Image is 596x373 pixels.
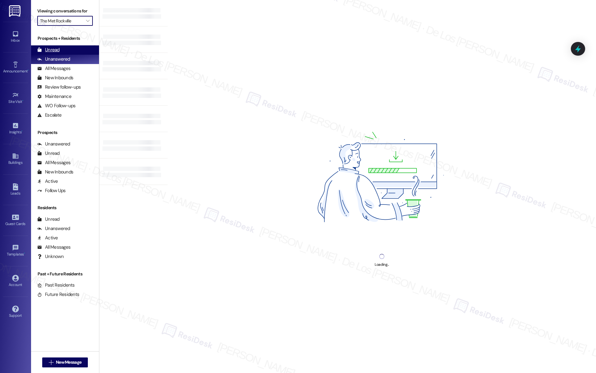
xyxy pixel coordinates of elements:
i:  [49,360,53,365]
div: Follow Ups [37,187,66,194]
div: Prospects [31,129,99,136]
span: • [22,99,23,103]
div: Unread [37,47,60,53]
div: Loading... [375,261,389,268]
a: Templates • [3,242,28,259]
div: Unknown [37,253,64,260]
a: Support [3,304,28,320]
a: Leads [3,182,28,198]
img: ResiDesk Logo [9,5,22,17]
label: Viewing conversations for [37,6,93,16]
div: Prospects + Residents [31,35,99,42]
a: Account [3,273,28,290]
button: New Message [42,357,88,367]
input: All communities [40,16,83,26]
span: • [21,129,22,133]
div: All Messages [37,65,70,72]
span: • [28,68,29,72]
div: Escalate [37,112,61,118]
div: Unanswered [37,141,70,147]
div: Future Residents [37,291,79,298]
span: New Message [56,359,81,366]
div: Unanswered [37,56,70,62]
div: Review follow-ups [37,84,81,90]
div: Past + Future Residents [31,271,99,277]
div: All Messages [37,244,70,251]
div: WO Follow-ups [37,103,75,109]
div: New Inbounds [37,169,73,175]
a: Buildings [3,151,28,168]
a: Inbox [3,29,28,45]
div: Active [37,235,58,241]
div: Maintenance [37,93,71,100]
div: Active [37,178,58,185]
a: Insights • [3,120,28,137]
div: New Inbounds [37,75,73,81]
div: Residents [31,205,99,211]
i:  [86,18,89,23]
div: Past Residents [37,282,75,288]
a: Guest Cards [3,212,28,229]
div: All Messages [37,159,70,166]
span: • [24,251,25,256]
a: Site Visit • [3,90,28,107]
div: Unanswered [37,225,70,232]
div: Unread [37,150,60,157]
div: Unread [37,216,60,223]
